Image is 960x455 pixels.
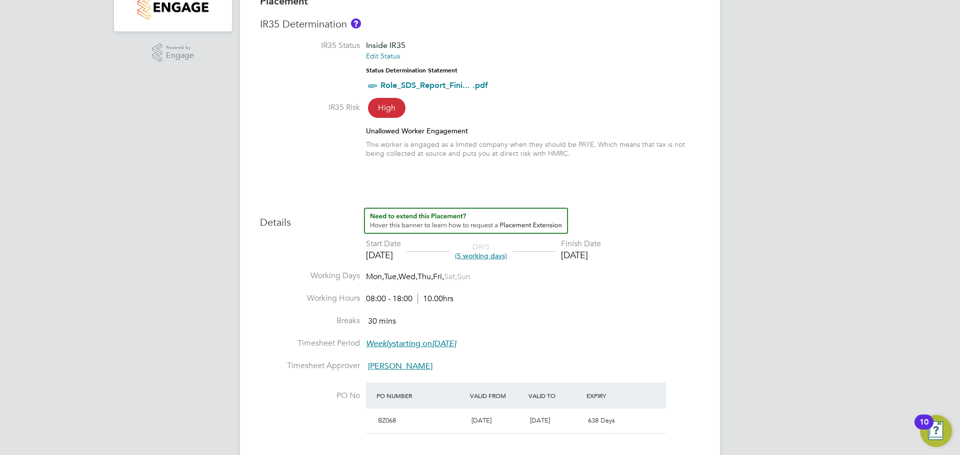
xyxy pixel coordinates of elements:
div: 10 [919,422,928,435]
span: Powered by [166,43,194,52]
span: BZ068 [378,416,396,425]
div: Unallowed Worker Engagement [366,126,700,135]
button: Open Resource Center, 10 new notifications [920,415,952,447]
span: Sun [457,272,470,282]
h3: IR35 Determination [260,17,700,30]
a: Powered byEngage [152,43,194,62]
a: Role_SDS_Report_Fini... .pdf [380,80,488,90]
span: 10.00hrs [417,294,453,304]
label: IR35 Risk [260,102,360,113]
span: Engage [166,51,194,60]
div: [DATE] [366,249,401,261]
div: 08:00 - 18:00 [366,294,453,304]
label: Working Hours [260,293,360,304]
span: High [368,98,405,118]
span: Inside IR35 [366,40,405,50]
span: 30 mins [368,316,396,326]
span: [PERSON_NAME] [368,361,432,371]
button: About IR35 [351,18,361,28]
div: Start Date [366,239,401,249]
span: Thu, [417,272,433,282]
strong: Status Determination Statement [366,67,457,74]
em: Weekly [366,339,392,349]
div: This worker is engaged as a limited company when they should be PAYE. Which means that tax is not... [366,140,700,158]
div: [DATE] [561,249,601,261]
div: Expiry [584,387,642,405]
label: Timesheet Approver [260,361,360,371]
a: Edit Status [366,51,400,60]
span: Fri, [433,272,444,282]
span: [DATE] [471,416,491,425]
span: (5 working days) [455,251,507,260]
label: PO No [260,391,360,401]
div: Valid To [526,387,584,405]
div: DAYS [450,242,512,260]
span: 638 Days [588,416,615,425]
label: Working Days [260,271,360,281]
h3: Details [260,208,700,229]
label: Timesheet Period [260,338,360,349]
span: [DATE] [530,416,550,425]
span: Mon, [366,272,384,282]
button: How to extend a Placement? [364,208,568,234]
label: Breaks [260,316,360,326]
div: Valid From [467,387,526,405]
em: [DATE] [432,339,456,349]
span: Wed, [398,272,417,282]
label: IR35 Status [260,40,360,51]
span: Tue, [384,272,398,282]
div: Finish Date [561,239,601,249]
span: starting on [366,339,456,349]
div: PO Number [374,387,467,405]
span: Sat, [444,272,457,282]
